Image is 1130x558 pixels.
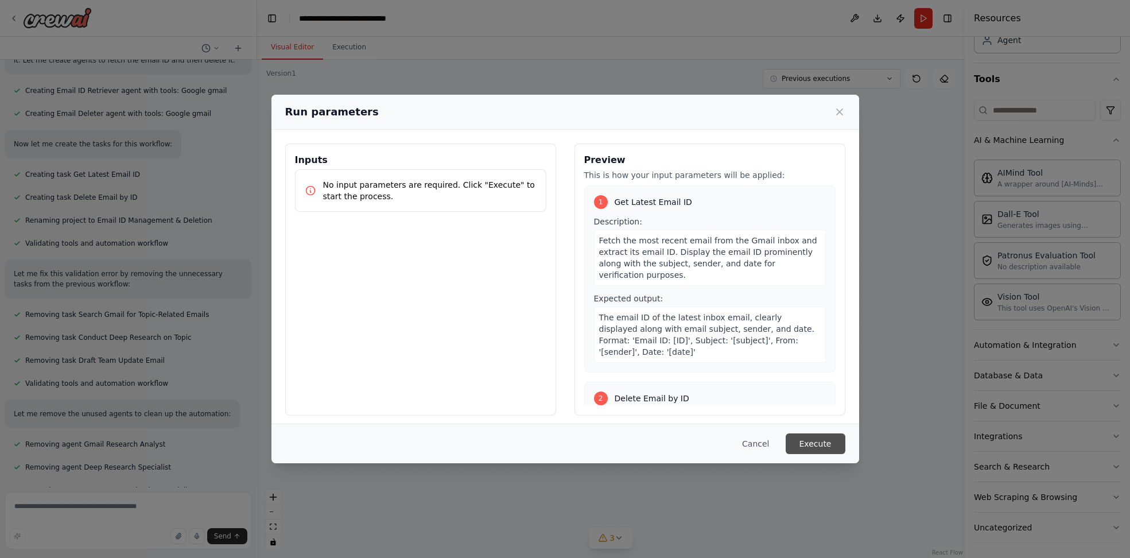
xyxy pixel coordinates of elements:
span: Delete Email by ID [615,393,689,404]
span: Fetch the most recent email from the Gmail inbox and extract its email ID. Display the email ID p... [599,236,817,280]
span: The email ID of the latest inbox email, clearly displayed along with email subject, sender, and d... [599,313,815,356]
h2: Run parameters [285,104,379,120]
button: Execute [786,433,845,454]
p: This is how your input parameters will be applied: [584,169,836,181]
h3: Inputs [295,153,546,167]
h3: Preview [584,153,836,167]
div: 1 [594,195,608,209]
div: 2 [594,392,608,405]
p: No input parameters are required. Click "Execute" to start the process. [323,179,537,202]
span: Get Latest Email ID [615,196,692,208]
span: Description: [594,217,642,226]
span: Expected output: [594,294,663,303]
button: Cancel [733,433,778,454]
